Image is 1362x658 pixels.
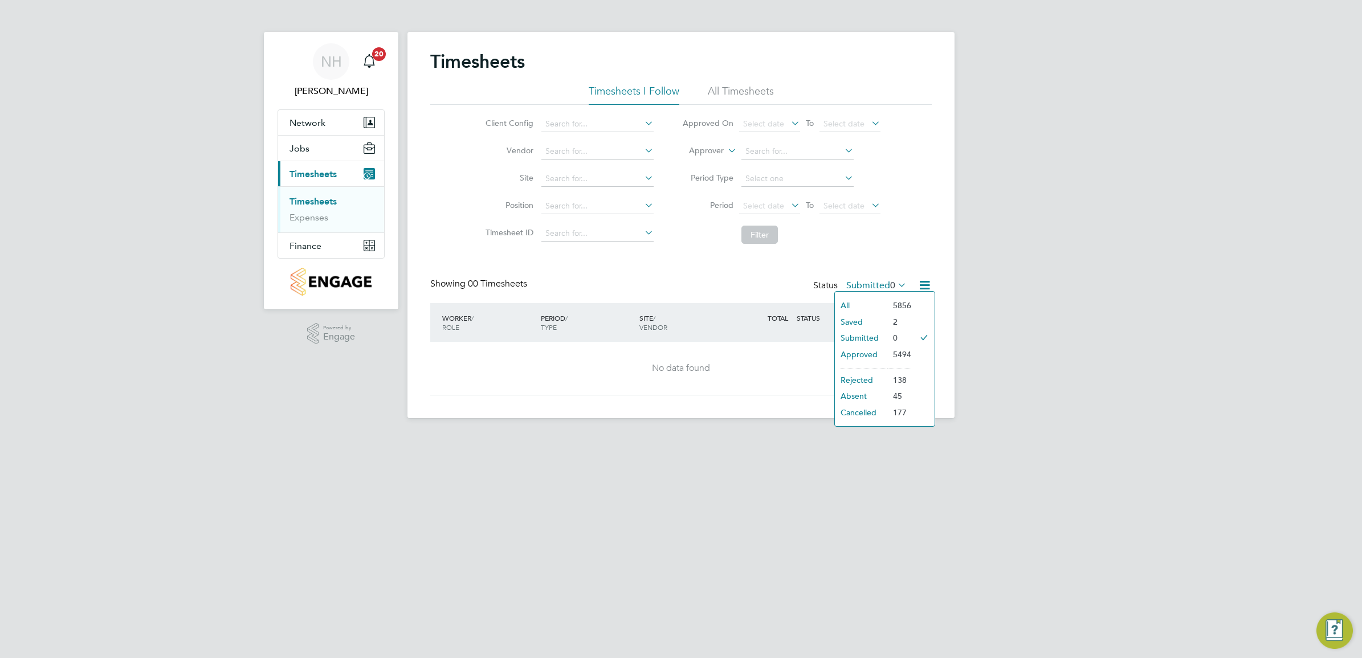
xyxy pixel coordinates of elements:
li: Rejected [835,372,887,388]
li: Submitted [835,330,887,346]
span: 0 [890,280,895,291]
input: Search for... [541,226,654,242]
li: Timesheets I Follow [589,84,679,105]
span: 20 [372,47,386,61]
button: Filter [741,226,778,244]
span: Select date [823,118,864,129]
span: ROLE [442,322,459,332]
span: Select date [743,118,784,129]
button: Jobs [278,136,384,161]
li: Cancelled [835,404,887,420]
input: Search for... [741,144,854,160]
button: Finance [278,233,384,258]
span: To [802,116,817,130]
span: / [471,313,474,322]
span: VENDOR [639,322,667,332]
label: Vendor [482,145,533,156]
li: 5856 [887,297,911,313]
input: Search for... [541,171,654,187]
a: Powered byEngage [307,323,356,345]
li: Saved [835,314,887,330]
a: 20 [358,43,381,80]
span: TOTAL [768,313,788,322]
li: 177 [887,404,911,420]
label: Timesheet ID [482,227,533,238]
div: SITE [637,308,735,337]
input: Search for... [541,144,654,160]
label: Site [482,173,533,183]
li: All [835,297,887,313]
label: Period Type [682,173,733,183]
div: STATUS [794,308,853,328]
button: Timesheets [278,161,384,186]
img: countryside-properties-logo-retina.png [291,268,371,296]
li: 5494 [887,346,911,362]
span: Jobs [289,143,309,154]
span: Powered by [323,323,355,333]
label: Position [482,200,533,210]
li: Approved [835,346,887,362]
span: Finance [289,240,321,251]
label: Client Config [482,118,533,128]
input: Search for... [541,116,654,132]
li: 45 [887,388,911,404]
label: Approved On [682,118,733,128]
span: Timesheets [289,169,337,179]
label: Period [682,200,733,210]
input: Search for... [541,198,654,214]
span: TYPE [541,322,557,332]
span: To [802,198,817,212]
div: WORKER [439,308,538,337]
a: Go to home page [278,268,385,296]
span: / [653,313,655,322]
span: Engage [323,332,355,342]
nav: Main navigation [264,32,398,309]
div: Status [813,278,909,294]
span: 00 Timesheets [468,278,527,289]
input: Select one [741,171,854,187]
span: Select date [823,201,864,211]
li: 138 [887,372,911,388]
div: PERIOD [538,308,637,337]
div: No data found [442,362,920,374]
span: Select date [743,201,784,211]
button: Network [278,110,384,135]
li: All Timesheets [708,84,774,105]
span: Network [289,117,325,128]
div: Showing [430,278,529,290]
span: NH [321,54,342,69]
li: Absent [835,388,887,404]
li: 0 [887,330,911,346]
a: Timesheets [289,196,337,207]
label: Submitted [846,280,907,291]
li: 2 [887,314,911,330]
div: Timesheets [278,186,384,232]
button: Engage Resource Center [1316,612,1353,649]
label: Approver [672,145,724,157]
a: Expenses [289,212,328,223]
h2: Timesheets [430,50,525,73]
a: NH[PERSON_NAME] [278,43,385,98]
span: / [565,313,568,322]
span: Nikki Hobden [278,84,385,98]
